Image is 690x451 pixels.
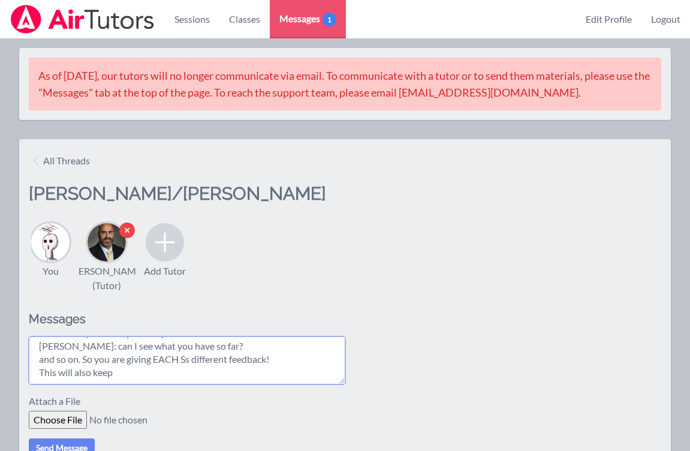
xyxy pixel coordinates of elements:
span: All Threads [43,154,90,168]
span: 1 [323,13,336,26]
div: Add Tutor [144,264,186,278]
textarea: Hi [PERSON_NAME], Thank you so much for helping us out again this year! Thank you [PERSON_NAME] m... [29,336,345,384]
h2: [PERSON_NAME]/[PERSON_NAME] [29,182,345,221]
div: You [43,264,59,278]
div: As of [DATE], our tutors will no longer communicate via email. To communicate with a tutor or to ... [29,58,661,110]
img: Joyce Law [31,223,70,261]
img: Airtutors Logo [10,5,155,34]
a: All Threads [29,149,95,173]
span: Messages [279,11,336,26]
h2: Messages [29,312,345,327]
label: Attach a File [29,394,88,411]
div: [PERSON_NAME] (Tutor) [70,264,144,293]
img: Bernard Estephan [88,223,126,261]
